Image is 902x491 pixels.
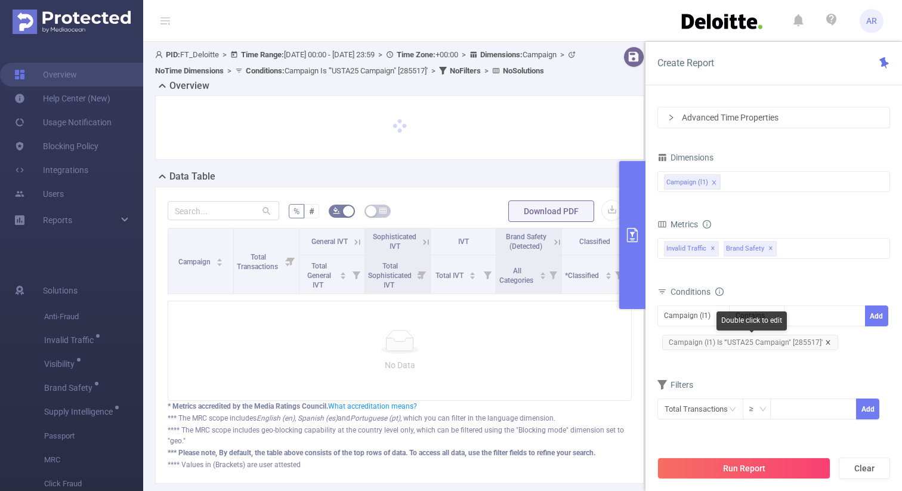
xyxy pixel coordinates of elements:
a: Usage Notification [14,110,112,134]
span: IVT [458,237,469,246]
li: Campaign (l1) [664,174,721,190]
a: What accreditation means? [328,402,417,410]
span: Campaign [178,258,212,266]
span: Brand Safety (Detected) [506,233,546,251]
span: Total Sophisticated IVT [368,262,412,289]
span: % [294,206,299,216]
span: Solutions [43,279,78,302]
span: Campaign Is '"USTA25 Campaign" [285517]' [246,66,428,75]
i: icon: close [825,339,831,345]
a: Integrations [14,158,88,182]
span: *Classified [565,271,601,280]
button: Add [865,305,888,326]
span: Campaign [480,50,557,59]
span: > [224,66,235,75]
span: General IVT [311,237,348,246]
div: Sort [539,270,546,277]
i: icon: down [759,406,767,414]
div: Contains [736,306,773,326]
span: Total General IVT [307,262,331,289]
span: Total Transactions [237,253,280,271]
div: Campaign (l1) [664,306,719,326]
span: > [557,50,568,59]
div: ≥ [749,399,762,419]
b: * Metrics accredited by the Media Ratings Council. [168,402,328,410]
div: Sort [469,270,476,277]
i: icon: caret-up [217,257,223,260]
span: All Categories [499,267,535,285]
i: icon: caret-down [469,274,476,278]
span: Filters [657,380,693,390]
i: icon: right [668,114,675,121]
span: Campaign (l1) Is '"USTA25 Campaign" [285517]' [662,335,838,350]
i: Filter menu [545,255,561,294]
i: Filter menu [282,228,299,294]
span: Sophisticated IVT [373,233,416,251]
a: Blocking Policy [14,134,98,158]
span: Total IVT [435,271,465,280]
p: No Data [178,359,622,372]
span: Invalid Traffic [664,241,719,257]
span: Supply Intelligence [44,407,117,416]
span: # [309,206,314,216]
div: Double click to edit [716,311,787,331]
b: Dimensions : [480,50,523,59]
i: icon: caret-up [340,270,347,274]
input: Search... [168,201,279,220]
a: Users [14,182,64,206]
span: ✕ [768,242,773,256]
button: Add [856,399,879,419]
i: English (en), Spanish (es) [257,414,338,422]
a: Reports [43,208,72,232]
div: Campaign (l1) [666,175,708,190]
span: Anti-Fraud [44,305,143,329]
span: > [458,50,469,59]
i: Filter menu [348,255,364,294]
i: icon: user [155,51,166,58]
span: Reports [43,215,72,225]
div: Sort [216,257,223,264]
i: icon: info-circle [715,288,724,296]
i: Filter menu [413,255,430,294]
div: icon: rightAdvanced Time Properties [658,107,889,128]
i: Filter menu [479,255,496,294]
span: AR [866,9,877,33]
i: icon: bg-colors [333,207,340,214]
i: icon: close [711,180,717,187]
i: icon: caret-down [217,261,223,265]
i: icon: caret-down [605,274,611,278]
i: Filter menu [610,255,627,294]
span: Dimensions [657,153,713,162]
div: Sort [339,270,347,277]
img: Protected Media [13,10,131,34]
i: icon: caret-up [539,270,546,274]
button: Run Report [657,458,830,479]
b: No Solutions [503,66,544,75]
b: Time Range: [241,50,284,59]
b: No Filters [450,66,481,75]
span: Classified [579,237,610,246]
h2: Overview [169,79,209,93]
i: icon: table [379,207,387,214]
i: icon: caret-up [605,270,611,274]
span: > [219,50,230,59]
b: PID: [166,50,180,59]
span: ✕ [711,242,715,256]
b: Time Zone: [397,50,435,59]
span: Metrics [657,220,698,229]
span: Passport [44,424,143,448]
div: Sort [605,270,612,277]
i: icon: caret-down [340,274,347,278]
span: Brand Safety [44,384,97,392]
span: Visibility [44,360,79,368]
i: Portuguese (pt) [350,414,400,422]
b: Conditions : [246,66,285,75]
span: Brand Safety [724,241,777,257]
button: Download PDF [508,200,594,222]
span: MRC [44,448,143,472]
b: No Time Dimensions [155,66,224,75]
span: > [481,66,492,75]
span: Invalid Traffic [44,336,98,344]
div: **** Values in (Brackets) are user attested [168,459,632,470]
i: icon: info-circle [703,220,711,228]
